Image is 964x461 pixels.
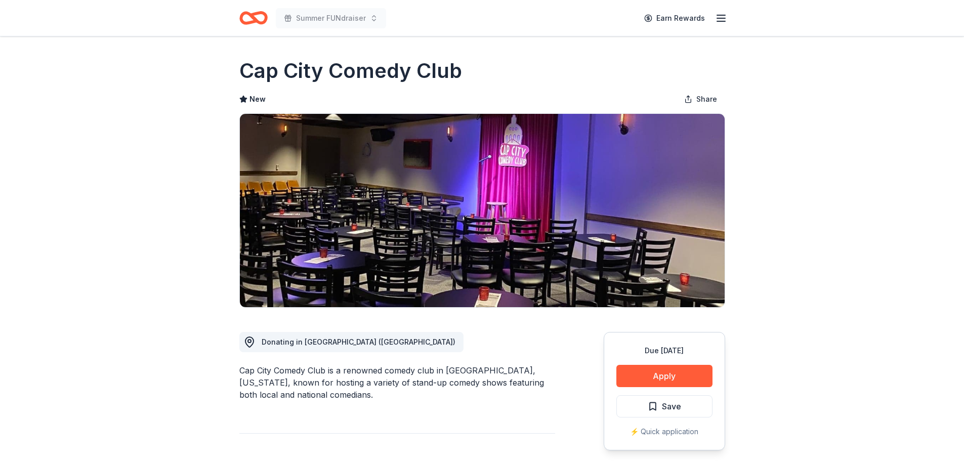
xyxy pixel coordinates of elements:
div: Due [DATE] [616,345,712,357]
button: Summer FUNdraiser [276,8,386,28]
button: Apply [616,365,712,387]
button: Share [676,89,725,109]
h1: Cap City Comedy Club [239,57,462,85]
button: Save [616,395,712,417]
a: Home [239,6,268,30]
span: Summer FUNdraiser [296,12,366,24]
img: Image for Cap City Comedy Club [240,114,725,307]
a: Earn Rewards [638,9,711,27]
div: ⚡️ Quick application [616,426,712,438]
span: Donating in [GEOGRAPHIC_DATA] ([GEOGRAPHIC_DATA]) [262,338,455,346]
span: New [249,93,266,105]
span: Save [662,400,681,413]
span: Share [696,93,717,105]
div: Cap City Comedy Club is a renowned comedy club in [GEOGRAPHIC_DATA], [US_STATE], known for hostin... [239,364,555,401]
